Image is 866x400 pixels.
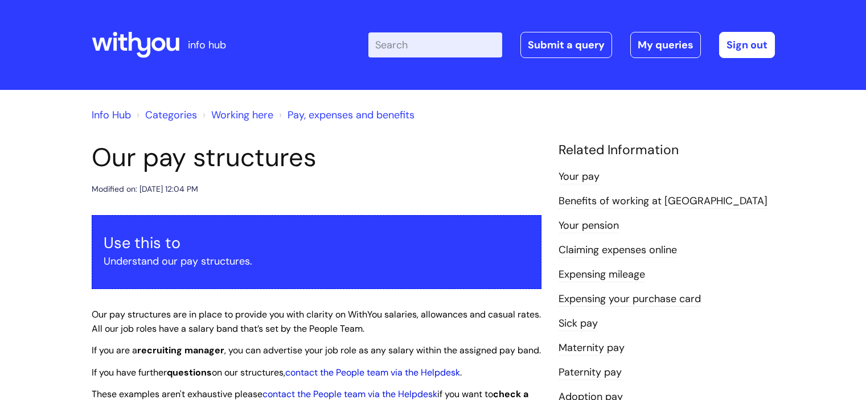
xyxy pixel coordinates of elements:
[104,234,530,252] h3: Use this to
[92,142,541,173] h1: Our pay structures
[167,366,212,378] strong: questions
[368,32,775,58] div: | -
[559,170,600,184] a: Your pay
[559,194,768,209] a: Benefits of working at [GEOGRAPHIC_DATA]
[92,108,131,122] a: Info Hub
[559,292,701,307] a: Expensing your purchase card
[92,308,541,335] span: Our pay structures are in place to provide you with clarity on WithYou salaries, allowances and c...
[276,106,414,124] li: Pay, expenses and benefits
[211,108,273,122] a: Working here
[137,344,224,356] strong: recruiting manager
[188,36,226,54] p: info hub
[288,108,414,122] a: Pay, expenses and benefits
[262,388,437,400] a: contact the People team via the Helpdesk
[285,366,460,378] a: contact the People team via the Helpdesk
[559,341,625,356] a: Maternity pay
[92,366,462,378] span: If you have further on our structures, .
[200,106,273,124] li: Working here
[92,344,541,356] span: If you are a , you can advertise your job role as any salary within the assigned pay band.
[630,32,701,58] a: My queries
[559,267,645,282] a: Expensing mileage
[719,32,775,58] a: Sign out
[520,32,612,58] a: Submit a query
[559,218,619,233] a: Your pension
[134,106,197,124] li: Solution home
[559,316,598,331] a: Sick pay
[559,365,622,380] a: Paternity pay
[104,252,530,270] p: Understand our pay structures.
[559,142,775,158] h4: Related Information
[145,108,197,122] a: Categories
[92,182,198,196] div: Modified on: [DATE] 12:04 PM
[559,243,677,258] a: Claiming expenses online
[368,32,502,57] input: Search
